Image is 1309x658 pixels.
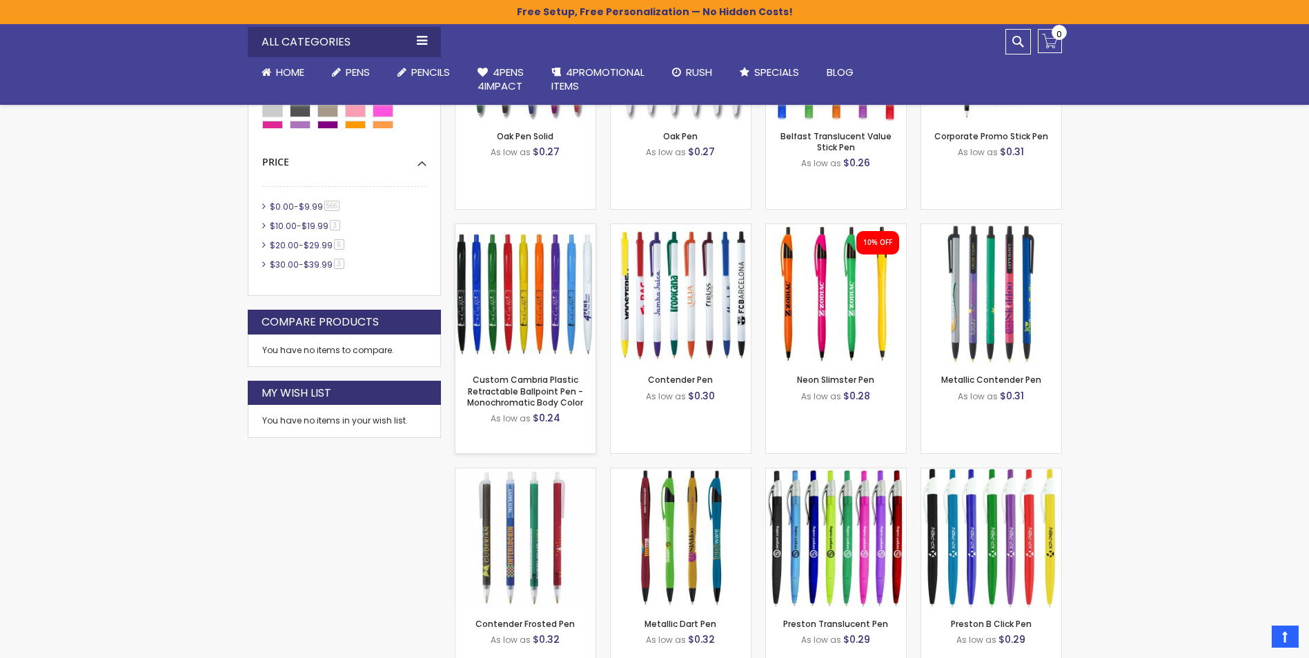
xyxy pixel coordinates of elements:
span: $29.99 [304,239,333,251]
span: $20.00 [270,239,299,251]
a: $10.00-$19.993 [266,220,345,232]
img: Contender Frosted Pen [455,468,596,608]
a: $0.00-$9.99566 [266,201,345,212]
div: All Categories [248,27,441,57]
img: Preston B Click Pen [921,468,1061,608]
a: Rush [658,57,726,88]
a: Contender Pen [611,223,751,235]
strong: My Wish List [262,386,331,401]
a: Metallic Contender Pen [941,374,1041,386]
span: $0.32 [688,632,715,646]
div: You have no items to compare. [248,335,441,367]
img: Custom Cambria Plastic Retractable Ballpoint Pen - Monochromatic Body Color [455,224,596,364]
a: Preston Translucent Pen [766,468,906,479]
span: 3 [334,259,344,269]
a: Metallic Dart Pen [611,468,751,479]
a: $20.00-$29.996 [266,239,349,251]
a: 4Pens4impact [464,57,538,102]
span: $0.27 [688,145,715,159]
a: 0 [1038,29,1062,53]
span: $0.32 [533,632,560,646]
span: As low as [491,634,531,646]
span: $0.24 [533,411,560,425]
span: $0.00 [270,201,294,212]
a: Neon Slimster Pen [797,374,874,386]
span: Blog [827,65,854,79]
a: Contender Pen [648,374,713,386]
span: As low as [646,390,686,402]
div: 10% OFF [863,238,892,248]
span: As low as [801,390,841,402]
span: As low as [958,390,998,402]
a: $30.00-$39.993 [266,259,349,270]
a: Metallic Dart Pen [644,618,716,630]
a: Belfast Translucent Value Stick Pen [780,130,892,153]
a: Custom Cambria Plastic Retractable Ballpoint Pen - Monochromatic Body Color [455,223,596,235]
span: Pens [346,65,370,79]
span: $0.31 [1000,145,1024,159]
img: Metallic Contender Pen [921,224,1061,364]
span: $0.27 [533,145,560,159]
span: As low as [801,157,841,169]
span: $9.99 [299,201,323,212]
a: Pens [318,57,384,88]
a: Oak Pen Solid [497,130,553,142]
span: $0.29 [998,632,1025,646]
a: Blog [813,57,867,88]
img: Neon Slimster Pen [766,224,906,364]
span: $39.99 [304,259,333,270]
span: As low as [491,146,531,158]
a: Preston Translucent Pen [783,618,888,630]
span: 3 [330,220,340,230]
span: As low as [956,634,996,646]
span: $10.00 [270,220,297,232]
a: Pencils [384,57,464,88]
a: Preston B Click Pen [921,468,1061,479]
div: You have no items in your wish list. [262,415,426,426]
span: As low as [646,634,686,646]
a: Contender Frosted Pen [455,468,596,479]
span: Home [276,65,304,79]
a: 4PROMOTIONALITEMS [538,57,658,102]
span: As low as [491,412,531,424]
span: $0.29 [843,632,870,646]
span: $0.26 [843,156,870,170]
span: $0.30 [688,389,715,403]
span: Pencils [411,65,450,79]
strong: Compare Products [262,315,379,330]
a: Oak Pen [663,130,698,142]
a: Home [248,57,318,88]
span: As low as [801,634,841,646]
span: $0.28 [843,389,870,403]
span: $30.00 [270,259,299,270]
a: Metallic Contender Pen [921,223,1061,235]
span: 566 [324,201,340,211]
span: As low as [958,146,998,158]
a: Neon Slimster Pen [766,223,906,235]
img: Metallic Dart Pen [611,468,751,608]
span: 6 [334,239,344,250]
span: Rush [686,65,712,79]
span: As low as [646,146,686,158]
a: Corporate Promo Stick Pen [934,130,1048,142]
div: Price [262,146,426,169]
img: Contender Pen [611,224,751,364]
a: Preston B Click Pen [951,618,1032,630]
span: 4PROMOTIONAL ITEMS [551,65,644,93]
span: 0 [1056,28,1062,41]
img: Preston Translucent Pen [766,468,906,608]
iframe: Google Customer Reviews [1195,621,1309,658]
a: Specials [726,57,813,88]
a: Contender Frosted Pen [475,618,575,630]
span: $0.31 [1000,389,1024,403]
span: 4Pens 4impact [478,65,524,93]
span: Specials [754,65,799,79]
span: $19.99 [302,220,328,232]
a: Custom Cambria Plastic Retractable Ballpoint Pen - Monochromatic Body Color [467,374,583,408]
